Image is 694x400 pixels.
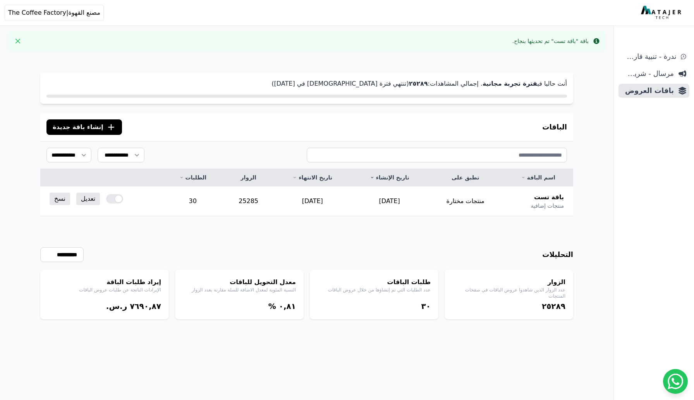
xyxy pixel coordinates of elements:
bdi: ٧٦٩۰,٨٧ [130,302,161,311]
img: MatajerTech Logo [641,6,683,20]
span: ر.س. [106,302,127,311]
span: مرسال - شريط دعاية [622,68,674,79]
h4: إيراد طلبات الباقة [48,278,161,287]
div: باقة "باقة تست" تم تحديثها بنجاح. [512,37,589,45]
div: ۳۰ [318,301,431,312]
strong: فترة تجربة مجانية [483,80,537,87]
h3: التحليلات [542,249,573,260]
a: تعديل [76,193,100,205]
td: منتجات مختارة [428,186,503,216]
p: الإيرادات الناتجة عن طلبات عروض الباقات [48,287,161,293]
p: عدد الزوار الذين شاهدوا عروض الباقات في صفحات المنتجات [452,287,565,299]
span: باقة تست [534,193,564,202]
button: Close [12,35,24,47]
p: عدد الطلبات التي تم إنشاؤها من خلال عروض الباقات [318,287,431,293]
h4: معدل التحويل للباقات [183,278,296,287]
div: ٢٥٢٨٩ [452,301,565,312]
td: 30 [162,186,223,216]
bdi: ۰,٨١ [279,302,296,311]
strong: ٢٥٢٨٩ [409,80,428,87]
h3: الباقات [542,122,567,133]
span: % [268,302,276,311]
button: إنشاء باقة جديدة [46,119,122,135]
p: أنت حاليا في . إجمالي المشاهدات: (تنتهي فترة [DEMOGRAPHIC_DATA] في [DATE]) [46,79,567,88]
th: الزوار [223,169,274,186]
span: مصنع القهوة|The Coffee Factory [8,8,100,17]
a: اسم الباقة [512,174,564,181]
td: [DATE] [274,186,351,216]
h4: طلبات الباقات [318,278,431,287]
td: 25285 [223,186,274,216]
a: الطلبات [172,174,214,181]
p: النسبة المئوية لمعدل الاضافة للسلة مقارنة بعدد الزوار [183,287,296,293]
h4: الزوار [452,278,565,287]
span: إنشاء باقة جديدة [53,122,103,132]
button: مصنع القهوة|The Coffee Factory [5,5,104,21]
span: ندرة - تنبية قارب علي النفاذ [622,51,676,62]
td: [DATE] [351,186,428,216]
a: نسخ [50,193,70,205]
span: باقات العروض [622,85,674,96]
a: تاريخ الانتهاء [283,174,342,181]
th: تطبق على [428,169,503,186]
a: تاريخ الإنشاء [360,174,418,181]
span: منتجات إضافية [531,202,564,210]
